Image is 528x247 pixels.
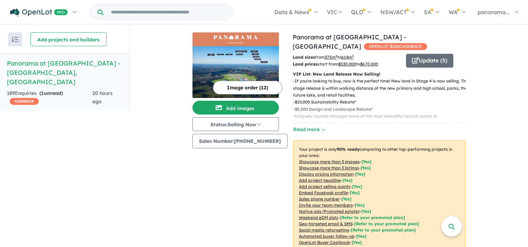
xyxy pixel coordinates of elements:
a: Panorama at [GEOGRAPHIC_DATA] - [GEOGRAPHIC_DATA] [293,33,406,50]
p: - $10,000 Sustainability Rebate* [293,99,471,106]
span: [ Yes ] [355,202,365,208]
p: start from [293,61,401,68]
u: Showcase more than 3 images [299,159,360,164]
button: Image order (12) [213,81,282,95]
a: Panorama at North Wilton Estate - Wilton LogoPanorama at North Wilton Estate - Wilton [192,32,279,98]
span: [ Yes ] [352,184,362,189]
input: Try estate name, suburb, builder or developer [105,5,232,20]
span: [Refer to your promoted plan] [340,215,405,220]
u: Automated buyer follow-up [299,234,355,239]
u: 614 m [341,55,354,60]
sup: 2 [352,54,354,58]
img: sort.svg [12,37,19,42]
button: Read more [293,126,326,134]
img: Panorama at North Wilton Estate - Wilton Logo [195,35,276,43]
sup: 2 [336,54,337,58]
u: Social media retargeting [299,227,349,233]
u: $ 530,000 [338,61,356,67]
u: 375 m [325,55,337,60]
button: Status:Selling Now [192,117,279,131]
u: Native ads (Promoted estate) [299,209,359,214]
p: - Uniquely located amongst some of the most beautiful natural assets in [GEOGRAPHIC_DATA], you’ll... [293,113,471,141]
span: 20 hours ago [92,90,113,105]
u: Weekend eDM slots [299,215,338,220]
u: Add project headline [299,178,341,183]
u: Showcase more than 3 listings [299,165,359,170]
span: [Yes] [352,240,362,245]
u: OpenLot Buyer Cashback [299,240,350,245]
b: Land sizes [293,55,315,60]
img: Openlot PRO Logo White [10,8,68,17]
span: [ Yes ] [361,159,371,164]
u: Geo-targeted email & SMS [299,221,352,226]
p: VIP List: New Land Release Now Selling! [293,71,465,78]
span: OPENLOT $ 200 CASHBACK [364,43,427,50]
span: [ Yes ] [341,196,351,201]
img: Panorama at North Wilton Estate - Wilton [192,46,279,98]
span: [Yes] [361,209,371,214]
span: to [337,55,354,60]
span: [Refer to your promoted plan] [351,227,416,233]
span: 1 [41,90,44,96]
button: Sales Number:[PHONE_NUMBER] [192,134,287,148]
u: Add project selling-points [299,184,350,189]
button: Add projects and builders [30,32,106,46]
p: - $5,000 Design and Landscape Rebate* [293,106,471,113]
u: Invite your team members [299,202,353,208]
b: Land prices [293,61,318,67]
h5: Panorama at [GEOGRAPHIC_DATA] - [GEOGRAPHIC_DATA] , [GEOGRAPHIC_DATA] [7,59,122,87]
span: CASHBACK [10,98,39,105]
span: [Refer to your promoted plan] [354,221,419,226]
div: 189 Enquir ies [7,89,92,106]
button: Update (5) [406,54,453,68]
u: Sales phone number [299,196,340,201]
strong: ( unread) [39,90,63,96]
p: - If you're looking to buy, now is the perfect time! New land in Stage 4 is now selling. This sta... [293,78,471,99]
u: Display pricing information [299,171,353,177]
u: $ 670,000 [360,61,378,67]
b: 90 % ready [337,147,359,152]
u: Embed Facebook profile [299,190,348,195]
span: [ Yes ] [350,190,360,195]
span: [Yes] [356,234,366,239]
span: [ Yes ] [355,171,365,177]
p: from [293,54,401,61]
span: [ Yes ] [342,178,352,183]
button: Add images [192,101,279,115]
span: [ Yes ] [361,165,371,170]
span: to [356,61,378,67]
span: panorama... [478,9,510,16]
